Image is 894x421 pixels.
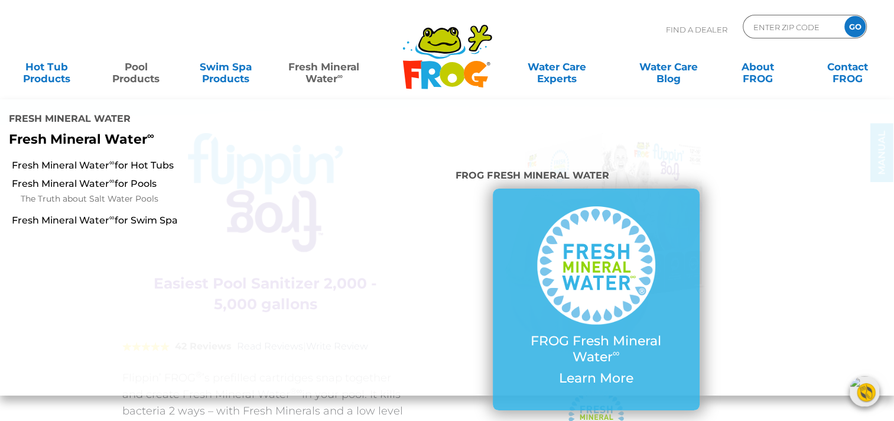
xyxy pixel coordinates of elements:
[12,55,82,79] a: Hot TubProducts
[12,177,298,190] a: Fresh Mineral Water∞for Pools
[613,347,620,359] sup: ∞
[849,376,880,407] img: openIcon
[9,108,363,132] h4: Fresh Mineral Water
[281,55,368,79] a: Fresh MineralWater∞
[102,55,171,79] a: PoolProducts
[844,16,866,37] input: GO
[516,206,676,392] a: FROG Fresh Mineral Water∞ Learn More
[500,55,613,79] a: Water CareExperts
[633,55,703,79] a: Water CareBlog
[21,192,298,206] a: The Truth about Salt Water Pools
[147,129,154,141] sup: ∞
[109,213,115,222] sup: ∞
[752,18,832,35] input: Zip Code Form
[109,176,115,185] sup: ∞
[812,55,882,79] a: ContactFROG
[456,165,736,189] h4: FROG Fresh Mineral Water
[516,371,676,386] p: Learn More
[516,333,676,365] p: FROG Fresh Mineral Water
[9,132,363,147] p: Fresh Mineral Water
[12,214,298,227] a: Fresh Mineral Water∞for Swim Spa
[723,55,793,79] a: AboutFROG
[666,15,727,44] p: Find A Dealer
[191,55,261,79] a: Swim SpaProducts
[109,158,115,167] sup: ∞
[12,159,298,172] a: Fresh Mineral Water∞for Hot Tubs
[337,72,343,80] sup: ∞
